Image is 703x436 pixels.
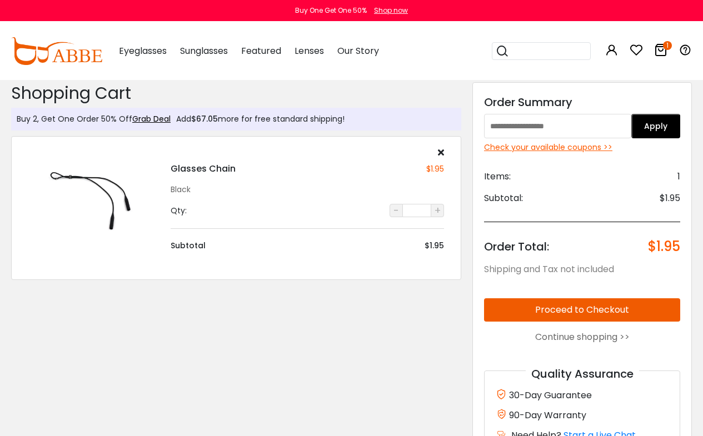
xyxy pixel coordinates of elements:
span: $1.95 [660,192,680,205]
span: Eyeglasses [119,44,167,57]
div: Qty: [171,205,187,217]
span: Quality Assurance [526,366,639,382]
a: Shop now [368,6,408,15]
div: Buy 2, Get One Order 50% Off [17,113,171,125]
a: 1 [654,46,667,58]
div: Order Summary [484,94,680,111]
a: Continue shopping >> [535,330,630,343]
i: 1 [663,41,672,50]
div: $1.95 [425,240,444,252]
span: Items: [484,170,511,183]
span: Order Total: [484,239,549,254]
span: Sunglasses [180,44,228,57]
div: Subtotal [171,240,206,252]
div: Shop now [374,6,408,16]
span: 1 [677,170,680,183]
div: Add more for free standard shipping! [171,113,345,125]
a: Grab Deal [132,113,171,124]
img: Glasses Chain [28,167,159,233]
div: Black [171,184,444,196]
button: Proceed to Checkout [484,298,680,322]
span: Lenses [295,44,324,57]
div: Buy One Get One 50% [295,6,367,16]
div: 90-Day Warranty [496,408,669,422]
button: Apply [631,114,680,138]
h4: Glasses Chain [171,162,236,176]
span: $67.05 [191,113,218,124]
span: Our Story [337,44,379,57]
span: Featured [241,44,281,57]
img: abbeglasses.com [11,37,102,65]
div: Check your available coupons >> [484,142,680,153]
div: 30-Day Guarantee [496,388,669,402]
span: $1.95 [648,239,680,254]
div: $1.95 [426,163,444,175]
h2: Shopping Cart [11,83,461,103]
div: Shipping and Tax not included [484,263,680,276]
span: Subtotal: [484,192,523,205]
